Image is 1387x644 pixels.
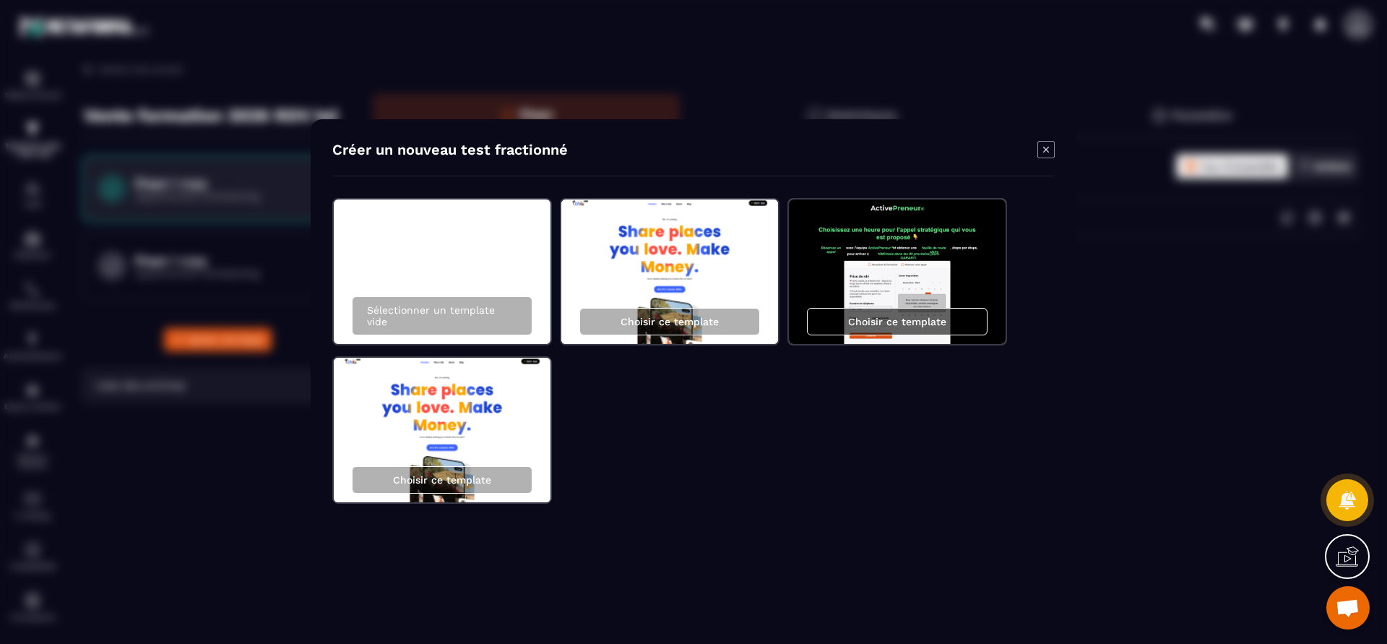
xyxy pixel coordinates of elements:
p: Choisir ce template [621,316,719,327]
p: Sélectionner un template vide [367,304,517,327]
img: image [334,358,550,502]
p: Choisir ce template [393,474,491,486]
a: Ouvrir le chat [1326,586,1370,630]
h4: Créer un nouveau test fractionné [332,141,568,161]
img: image [561,199,778,344]
p: Choisir ce template [848,316,946,327]
img: image [789,199,1006,344]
